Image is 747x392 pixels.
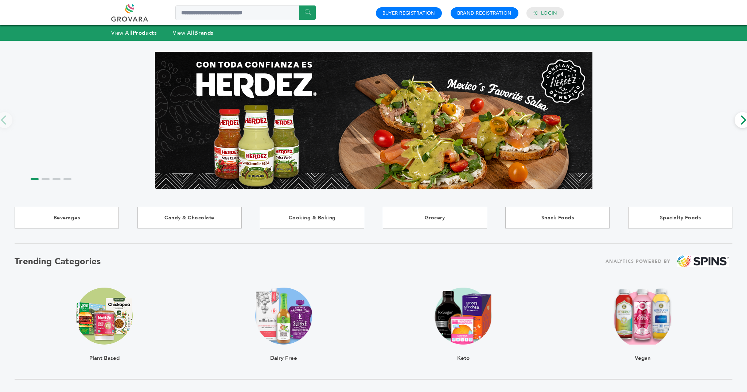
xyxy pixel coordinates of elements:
[137,207,242,228] a: Candy & Chocolate
[194,29,213,36] strong: Brands
[435,345,492,361] div: Keto
[63,178,71,180] li: Page dot 4
[31,178,39,180] li: Page dot 1
[15,255,101,268] h2: Trending Categories
[173,29,214,36] a: View AllBrands
[541,10,557,16] a: Login
[175,5,316,20] input: Search a product or brand...
[260,207,364,228] a: Cooking & Baking
[628,207,732,228] a: Specialty Foods
[255,345,312,361] div: Dairy Free
[457,10,512,16] a: Brand Registration
[155,52,592,189] img: Marketplace Top Banner 1
[42,178,50,180] li: Page dot 2
[76,345,133,361] div: Plant Based
[677,255,729,268] img: spins.png
[613,288,672,345] img: claim_vegan Trending Image
[505,207,610,228] a: Snack Foods
[606,257,670,266] span: ANALYTICS POWERED BY
[133,29,157,36] strong: Products
[435,288,492,345] img: claim_ketogenic Trending Image
[255,288,312,345] img: claim_dairy_free Trending Image
[52,178,61,180] li: Page dot 3
[382,10,435,16] a: Buyer Registration
[613,345,672,361] div: Vegan
[111,29,157,36] a: View AllProducts
[76,288,133,345] img: claim_plant_based Trending Image
[15,207,119,228] a: Beverages
[383,207,487,228] a: Grocery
